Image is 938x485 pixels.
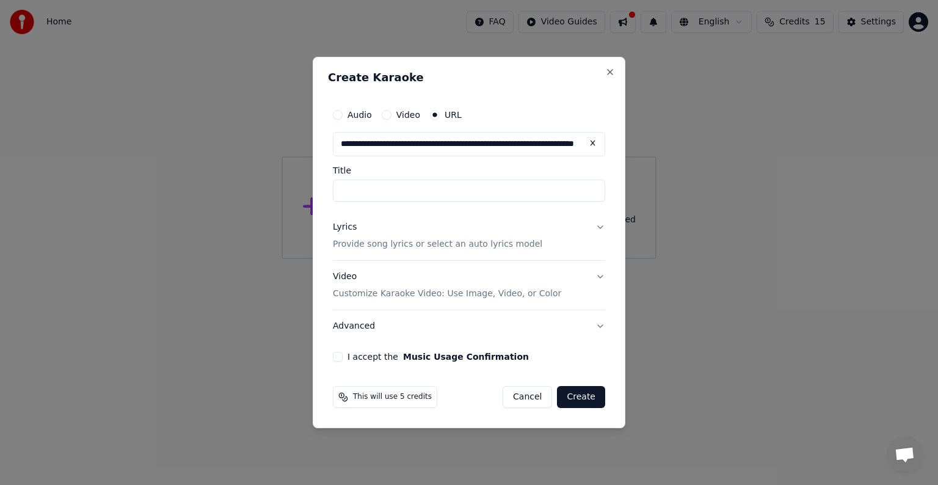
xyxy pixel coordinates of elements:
button: I accept the [403,352,529,361]
label: Audio [347,111,372,119]
button: Advanced [333,310,605,342]
span: This will use 5 credits [353,392,432,402]
button: VideoCustomize Karaoke Video: Use Image, Video, or Color [333,261,605,310]
div: Video [333,271,561,300]
button: Cancel [503,386,552,408]
p: Provide song lyrics or select an auto lyrics model [333,238,542,250]
h2: Create Karaoke [328,72,610,83]
p: Customize Karaoke Video: Use Image, Video, or Color [333,288,561,300]
label: Video [396,111,420,119]
button: LyricsProvide song lyrics or select an auto lyrics model [333,211,605,260]
div: Lyrics [333,221,357,233]
button: Create [557,386,605,408]
label: Title [333,166,605,175]
label: URL [445,111,462,119]
label: I accept the [347,352,529,361]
